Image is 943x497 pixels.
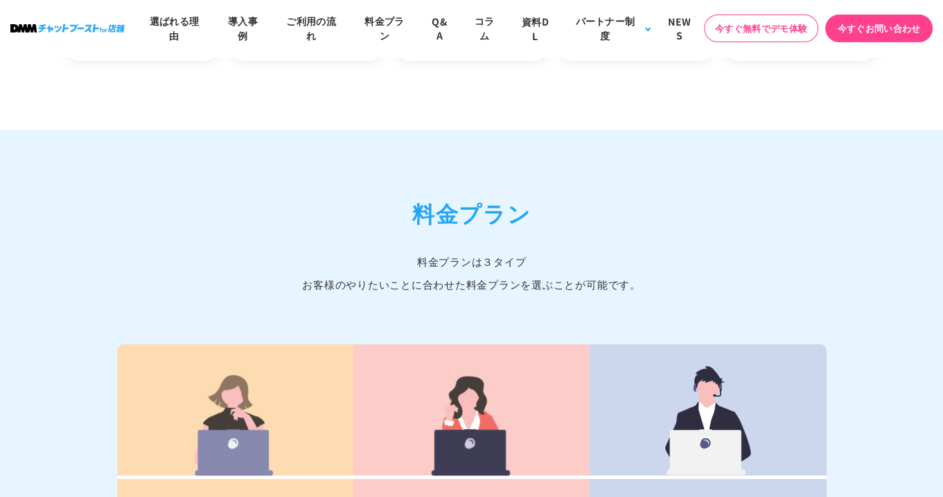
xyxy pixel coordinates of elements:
[825,15,933,42] a: 今すぐお問い合わせ
[572,14,639,43] div: パートナー制度
[10,24,125,32] img: ロゴ
[704,15,818,42] a: 今すぐ無料でデモ体験
[117,250,827,296] p: 料金プランは３タイプ お客様のやりたいことに合わせた料金プランを選ぶことが可能です。
[117,196,827,229] h2: 料金プラン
